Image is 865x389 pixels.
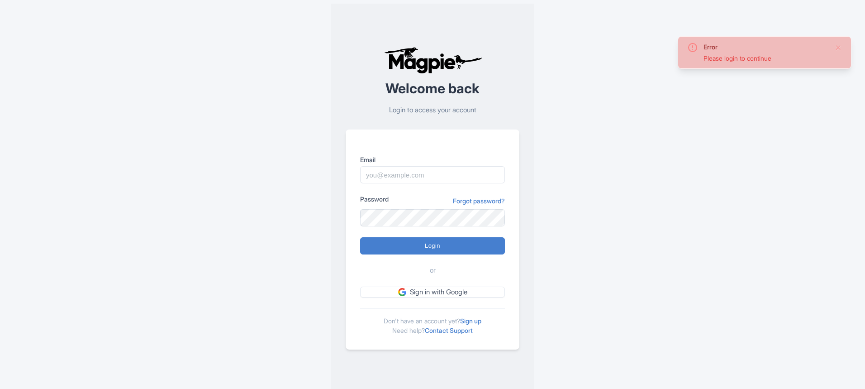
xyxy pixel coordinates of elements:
span: or [430,265,436,276]
input: Login [360,237,505,255]
button: Close [835,42,842,53]
label: Email [360,155,505,164]
a: Contact Support [425,327,473,334]
label: Password [360,194,389,204]
div: Please login to continue [703,53,827,63]
p: Login to access your account [346,105,519,115]
img: google.svg [398,288,406,296]
a: Sign in with Google [360,287,505,298]
a: Forgot password? [453,196,505,206]
div: Don't have an account yet? Need help? [360,308,505,335]
div: Error [703,42,827,52]
h2: Welcome back [346,81,519,96]
input: you@example.com [360,166,505,183]
a: Sign up [460,317,481,325]
img: logo-ab69f6fb50320c5b225c76a69d11143b.png [382,47,484,74]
